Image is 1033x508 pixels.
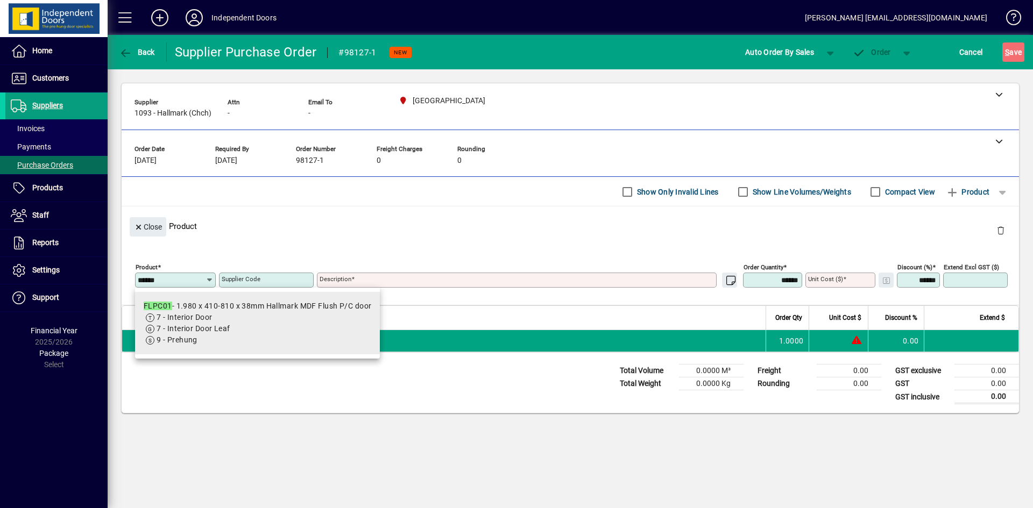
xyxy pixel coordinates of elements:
span: Back [119,48,155,56]
span: Staff [32,211,49,219]
span: ave [1005,44,1022,61]
td: 0.00 [817,364,881,377]
span: Support [32,293,59,302]
div: [PERSON_NAME] [EMAIL_ADDRESS][DOMAIN_NAME] [805,9,987,26]
span: Home [32,46,52,55]
span: Discount % [885,312,917,324]
span: Settings [32,266,60,274]
a: Purchase Orders [5,156,108,174]
button: Order [847,42,896,62]
span: 7 - Interior Door Leaf [157,324,230,333]
td: Total Weight [614,377,679,390]
a: Staff [5,202,108,229]
app-page-header-button: Back [108,42,167,62]
span: 1093 - Hallmark (Chch) [135,109,211,118]
button: Delete [988,217,1014,243]
button: Profile [177,8,211,27]
span: Reports [32,238,59,247]
a: Products [5,175,108,202]
span: Invoices [11,124,45,133]
td: 0.0000 M³ [679,364,744,377]
td: Freight [752,364,817,377]
mat-label: Unit Cost ($) [808,275,843,283]
button: Close [130,217,166,237]
mat-label: Extend excl GST ($) [944,263,999,271]
app-page-header-button: Close [127,221,169,231]
div: #98127-1 [338,44,376,61]
button: Save [1002,42,1024,62]
span: 9 - Prehung [157,335,197,344]
span: Order [853,48,891,56]
td: Total Volume [614,364,679,377]
mat-option: FLPC01 - 1.980 x 410-810 x 38mm Hallmark MDF Flush P/C door [135,292,380,354]
span: Auto Order By Sales [745,44,814,61]
em: FLPC01 [144,302,172,310]
button: Cancel [957,42,986,62]
span: [DATE] [215,156,237,165]
span: S [1005,48,1009,56]
span: 0 [457,156,462,165]
td: 0.00 [954,364,1019,377]
a: Customers [5,65,108,92]
td: GST exclusive [890,364,954,377]
span: Payments [11,142,51,151]
td: 0.00 [868,330,924,352]
td: Rounding [752,377,817,390]
mat-label: Order Quantity [744,263,783,271]
td: 0.00 [817,377,881,390]
a: Support [5,284,108,311]
span: Suppliers [32,101,63,110]
td: GST [890,377,954,390]
label: Show Only Invalid Lines [635,187,719,197]
td: 0.0000 Kg [679,377,744,390]
mat-label: Supplier Code [222,275,260,283]
div: - 1.980 x 410-810 x 38mm Hallmark MDF Flush P/C door [144,300,371,312]
span: 7 - Interior Door [157,313,212,321]
span: - [228,109,230,118]
a: Home [5,38,108,65]
span: 0 [377,156,381,165]
div: Product [122,206,1019,246]
a: Knowledge Base [998,2,1020,37]
div: Independent Doors [211,9,277,26]
label: Compact View [883,187,935,197]
button: Back [116,42,158,62]
mat-label: Product [136,263,158,271]
span: Unit Cost $ [829,312,861,324]
span: Package [39,349,68,357]
td: 0.00 [954,390,1019,404]
a: Payments [5,138,108,156]
span: NEW [394,49,407,56]
span: - [308,109,310,118]
span: Close [134,218,162,236]
span: Purchase Orders [11,161,73,169]
a: Invoices [5,119,108,138]
div: Supplier Purchase Order [175,44,317,61]
span: Cancel [959,44,983,61]
button: Auto Order By Sales [740,42,819,62]
td: 1.0000 [766,330,809,352]
td: GST inclusive [890,390,954,404]
app-page-header-button: Delete [988,225,1014,235]
span: Customers [32,74,69,82]
a: Reports [5,230,108,256]
td: 0.00 [954,377,1019,390]
span: Financial Year [31,326,77,335]
button: Add [143,8,177,27]
span: 98127-1 [296,156,324,165]
span: Products [32,183,63,192]
label: Show Line Volumes/Weights [751,187,851,197]
mat-label: Description [320,275,351,283]
mat-label: Discount (%) [897,263,932,271]
span: [DATE] [135,156,157,165]
span: Extend $ [980,312,1005,324]
a: Settings [5,257,108,284]
span: Order Qty [775,312,802,324]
